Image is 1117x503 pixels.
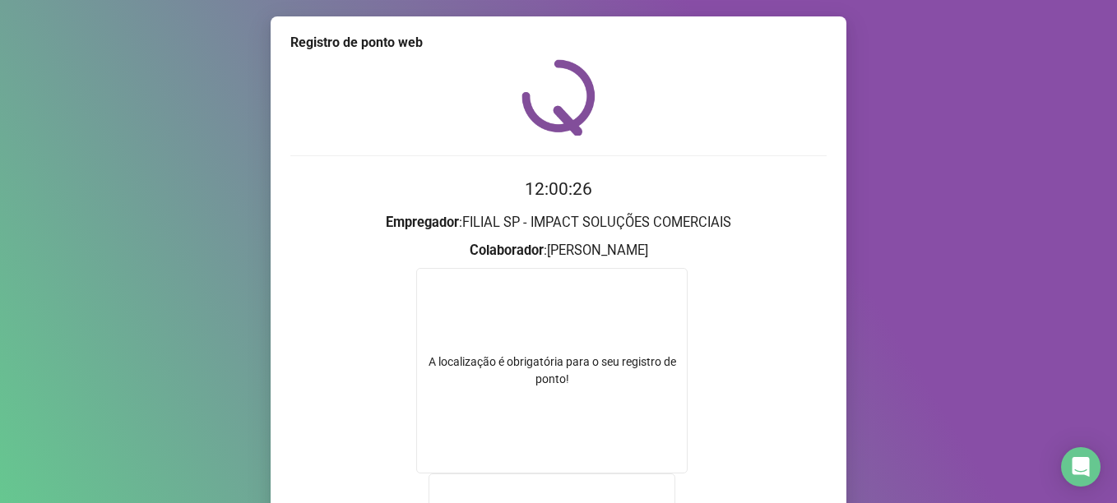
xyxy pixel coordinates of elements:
[1061,447,1101,487] div: Open Intercom Messenger
[417,353,687,388] div: A localização é obrigatória para o seu registro de ponto!
[290,212,827,233] h3: : FILIAL SP - IMPACT SOLUÇÕES COMERCIAIS
[386,215,459,230] strong: Empregador
[521,59,596,136] img: QRPoint
[290,33,827,53] div: Registro de ponto web
[290,240,827,261] h3: : [PERSON_NAME]
[525,179,592,199] time: 12:00:26
[470,242,544,258] strong: Colaborador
